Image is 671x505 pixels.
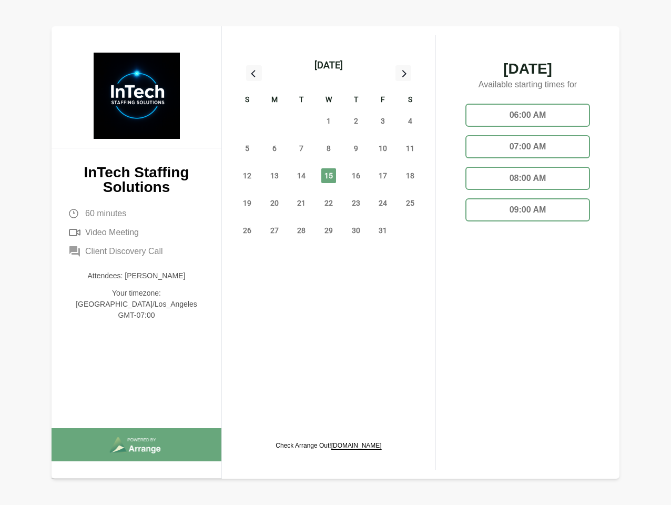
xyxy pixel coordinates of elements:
span: Friday, October 10, 2025 [375,141,390,156]
p: Check Arrange Out! [276,441,381,450]
p: InTech Staffing Solutions [68,165,205,195]
div: 07:00 AM [465,135,590,158]
div: W [315,94,342,107]
div: 06:00 AM [465,104,590,127]
p: Your timezone: [GEOGRAPHIC_DATA]/Los_Angeles GMT-07:00 [68,288,205,321]
span: Wednesday, October 1, 2025 [321,114,336,128]
span: Thursday, October 16, 2025 [349,168,363,183]
span: Wednesday, October 29, 2025 [321,223,336,238]
span: Friday, October 17, 2025 [375,168,390,183]
span: Friday, October 31, 2025 [375,223,390,238]
span: Sunday, October 26, 2025 [240,223,255,238]
span: Video Meeting [85,226,139,239]
div: 08:00 AM [465,167,590,190]
span: Tuesday, October 14, 2025 [294,168,309,183]
div: S [396,94,424,107]
span: Sunday, October 5, 2025 [240,141,255,156]
span: Saturday, October 4, 2025 [403,114,418,128]
span: Tuesday, October 21, 2025 [294,196,309,210]
span: Client Discovery Call [85,245,163,258]
span: Thursday, October 9, 2025 [349,141,363,156]
span: Sunday, October 12, 2025 [240,168,255,183]
span: Thursday, October 2, 2025 [349,114,363,128]
span: Friday, October 24, 2025 [375,196,390,210]
span: [DATE] [457,62,598,76]
div: M [261,94,288,107]
div: T [288,94,315,107]
span: Sunday, October 19, 2025 [240,196,255,210]
div: 09:00 AM [465,198,590,221]
span: Monday, October 13, 2025 [267,168,282,183]
a: [DOMAIN_NAME] [331,442,382,449]
span: Wednesday, October 8, 2025 [321,141,336,156]
span: 60 minutes [85,207,126,220]
span: Saturday, October 25, 2025 [403,196,418,210]
span: Wednesday, October 15, 2025 [321,168,336,183]
div: T [342,94,370,107]
span: Friday, October 3, 2025 [375,114,390,128]
div: S [233,94,261,107]
span: Saturday, October 11, 2025 [403,141,418,156]
div: [DATE] [314,58,343,73]
p: Attendees: [PERSON_NAME] [68,270,205,281]
span: Wednesday, October 22, 2025 [321,196,336,210]
span: Tuesday, October 7, 2025 [294,141,309,156]
span: Monday, October 6, 2025 [267,141,282,156]
span: Thursday, October 23, 2025 [349,196,363,210]
span: Tuesday, October 28, 2025 [294,223,309,238]
span: Monday, October 20, 2025 [267,196,282,210]
span: Thursday, October 30, 2025 [349,223,363,238]
div: F [370,94,397,107]
span: Monday, October 27, 2025 [267,223,282,238]
p: Available starting times for [457,76,598,95]
span: Saturday, October 18, 2025 [403,168,418,183]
